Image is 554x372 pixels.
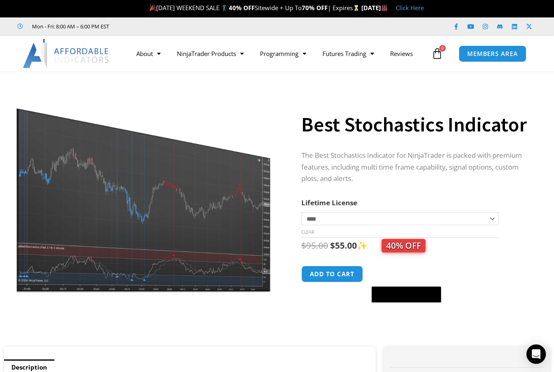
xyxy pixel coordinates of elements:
[229,4,255,12] strong: 40% OFF
[357,240,425,251] span: ✨
[381,5,387,11] img: 🏭
[148,4,361,12] span: [DATE] WEEKEND SALE 🏌️‍♂️ Sitewide + Up To | Expires
[128,44,169,63] a: About
[330,240,357,251] bdi: 55.00
[23,39,110,68] img: LogoAI | Affordable Indicators – NinjaTrader
[361,4,388,12] strong: [DATE]
[371,286,441,303] button: Buy with GPay
[382,239,425,252] span: 40% OFF
[301,110,534,139] h1: Best Stochastics Indicator
[396,4,424,12] a: Click Here
[302,4,328,12] strong: 70% OFF
[370,264,443,284] iframe: Secure express checkout frame
[301,266,363,282] button: Add to cart
[459,45,526,62] a: MEMBERS AREA
[353,5,359,11] img: ⌛
[419,42,455,65] a: 0
[330,240,335,251] span: $
[439,45,446,52] span: 0
[301,240,306,251] span: $
[128,44,429,63] nav: Menu
[301,240,328,251] bdi: 95.00
[150,5,156,11] img: 🎉
[467,51,518,57] span: MEMBERS AREA
[301,229,314,235] a: Clear options
[120,22,242,30] iframe: Customer reviews powered by Trustpilot
[301,307,534,315] iframe: PayPal Message 1
[382,44,421,63] a: Reviews
[30,22,109,31] span: Mon - Fri: 8:00 AM – 6:00 PM EST
[252,44,314,63] a: Programming
[169,44,252,63] a: NinjaTrader Products
[301,198,357,207] label: Lifetime License
[301,151,522,183] span: The Best Stochastics Indicator for NinjaTrader is packed with premium features, including multi t...
[314,44,382,63] a: Futures Trading
[526,344,546,364] div: Open Intercom Messenger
